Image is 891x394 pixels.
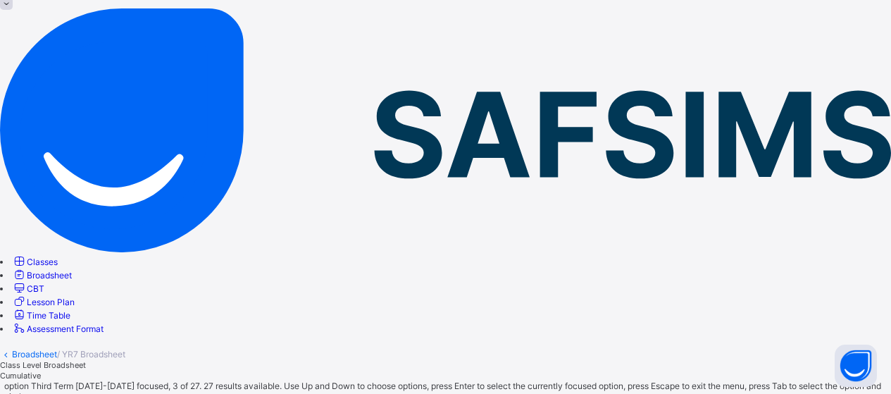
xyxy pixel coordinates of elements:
a: Lesson Plan [12,297,75,307]
span: / YR7 Broadsheet [57,349,125,359]
a: CBT [12,283,44,294]
span: Lesson Plan [27,297,75,307]
a: Broadsheet [12,349,57,359]
span: Assessment Format [27,324,104,334]
a: Broadsheet [12,270,72,281]
a: Time Table [12,310,70,321]
button: Open asap [835,345,877,387]
span: Classes [27,257,58,267]
span: CBT [27,283,44,294]
a: Assessment Format [12,324,104,334]
span: Time Table [27,310,70,321]
a: Classes [12,257,58,267]
span: Broadsheet [27,270,72,281]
